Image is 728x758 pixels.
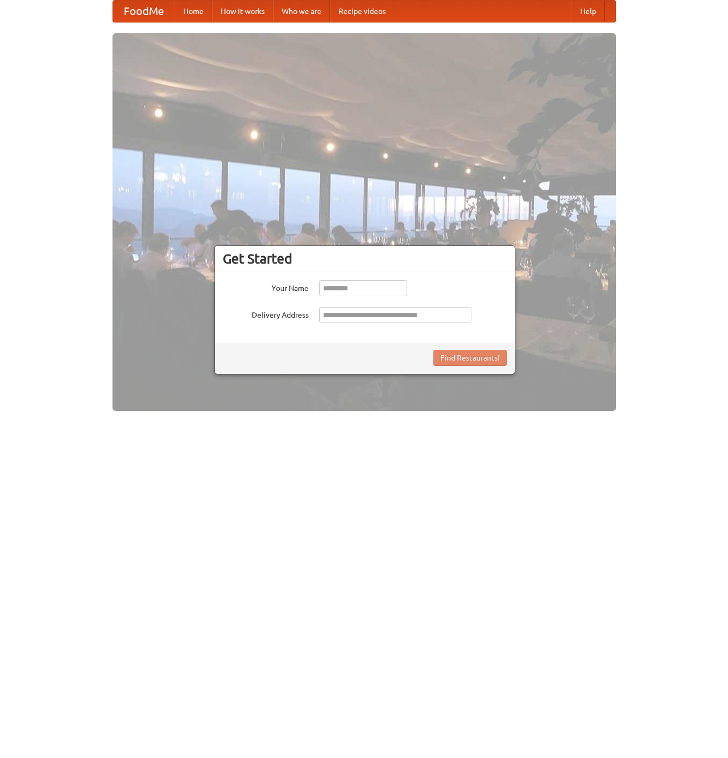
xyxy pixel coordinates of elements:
[113,1,175,22] a: FoodMe
[572,1,605,22] a: Help
[273,1,330,22] a: Who we are
[223,307,309,320] label: Delivery Address
[212,1,273,22] a: How it works
[433,350,507,366] button: Find Restaurants!
[223,280,309,294] label: Your Name
[175,1,212,22] a: Home
[223,251,507,267] h3: Get Started
[330,1,394,22] a: Recipe videos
